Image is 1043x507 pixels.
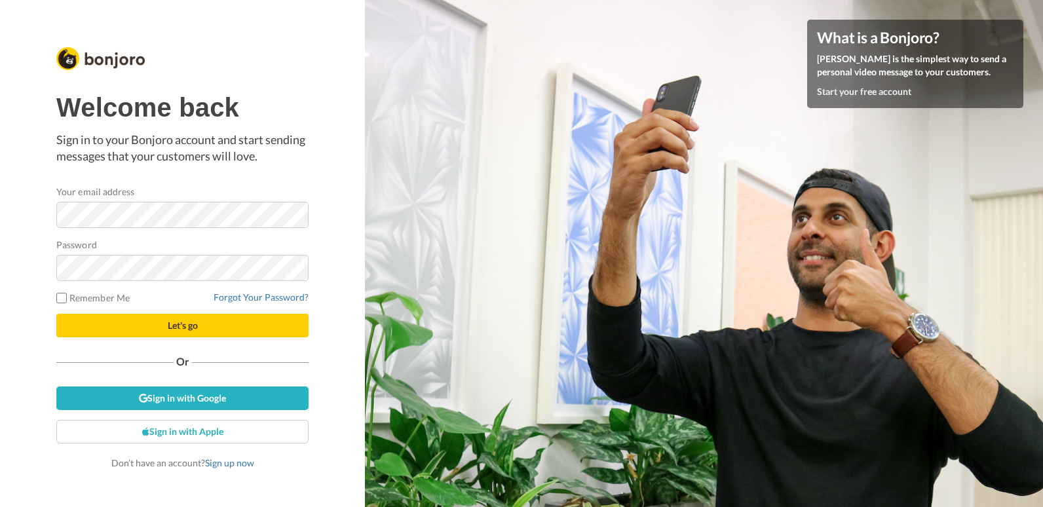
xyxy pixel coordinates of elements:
[817,86,911,97] a: Start your free account
[56,291,130,305] label: Remember Me
[56,185,134,198] label: Your email address
[56,314,309,337] button: Let's go
[56,238,97,252] label: Password
[56,93,309,122] h1: Welcome back
[817,29,1014,46] h4: What is a Bonjoro?
[168,320,198,331] span: Let's go
[205,457,254,468] a: Sign up now
[56,386,309,410] a: Sign in with Google
[214,291,309,303] a: Forgot Your Password?
[56,132,309,165] p: Sign in to your Bonjoro account and start sending messages that your customers will love.
[174,357,192,366] span: Or
[111,457,254,468] span: Don’t have an account?
[56,293,67,303] input: Remember Me
[56,420,309,443] a: Sign in with Apple
[817,52,1014,79] p: [PERSON_NAME] is the simplest way to send a personal video message to your customers.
